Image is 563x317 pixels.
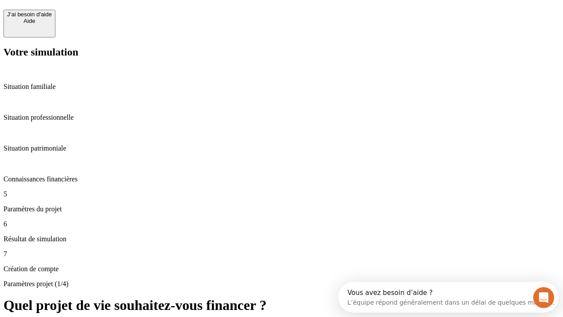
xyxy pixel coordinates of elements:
[4,175,559,183] p: Connaissances financières
[4,83,559,91] p: Situation familiale
[4,220,559,228] p: 6
[4,280,559,288] p: Paramètres projet (1/4)
[9,7,216,15] div: Vous avez besoin d’aide ?
[4,4,242,28] div: Ouvrir le Messenger Intercom
[338,282,559,313] iframe: Intercom live chat discovery launcher
[7,18,52,24] div: Aide
[7,11,52,18] div: J’ai besoin d'aide
[4,265,559,273] p: Création de compte
[4,10,55,37] button: J’ai besoin d'aideAide
[4,250,559,258] p: 7
[4,297,559,313] h1: Quel projet de vie souhaitez-vous financer ?
[9,15,216,24] div: L’équipe répond généralement dans un délai de quelques minutes.
[4,205,559,213] p: Paramètres du projet
[4,190,559,198] p: 5
[4,114,559,122] p: Situation professionnelle
[533,287,554,308] iframe: Intercom live chat
[4,46,559,58] h2: Votre simulation
[4,235,559,243] p: Résultat de simulation
[4,144,559,152] p: Situation patrimoniale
